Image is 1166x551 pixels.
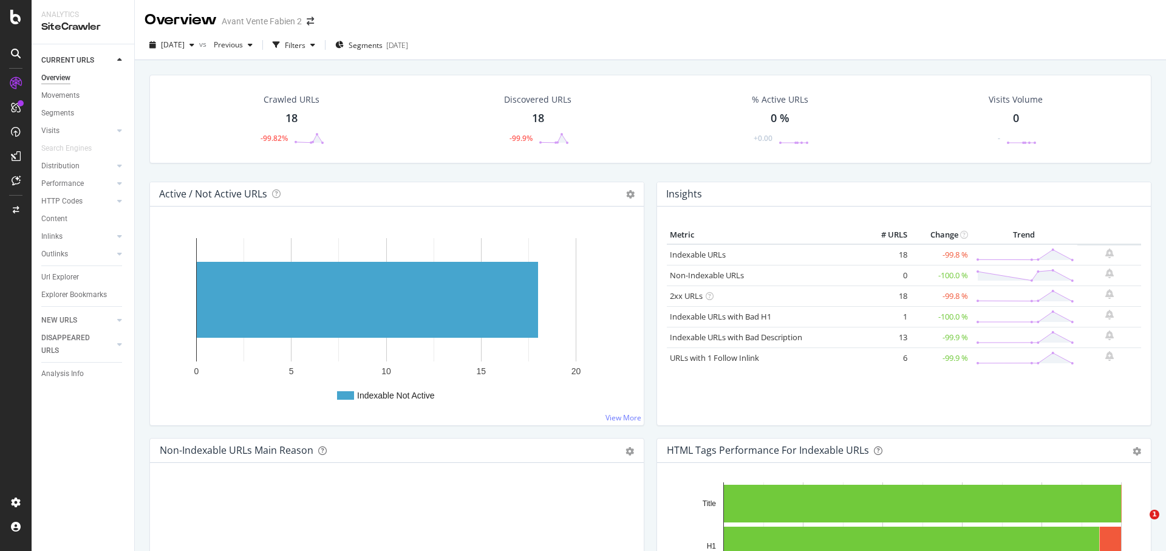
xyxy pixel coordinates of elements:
div: -99.82% [261,133,288,143]
th: Change [910,226,971,244]
text: 5 [289,366,294,376]
div: 0 [1013,111,1019,126]
a: Performance [41,177,114,190]
button: Filters [268,35,320,55]
div: bell-plus [1105,269,1114,278]
div: Outlinks [41,248,68,261]
div: Analysis Info [41,368,84,380]
div: HTML Tags Performance for Indexable URLs [667,444,869,456]
a: Inlinks [41,230,114,243]
div: Discovered URLs [504,94,571,106]
div: 18 [532,111,544,126]
div: Segments [41,107,74,120]
span: vs [199,39,209,49]
div: Overview [41,72,70,84]
a: CURRENT URLS [41,54,114,67]
td: -99.8 % [910,244,971,265]
text: H1 [707,542,717,550]
div: bell-plus [1105,351,1114,361]
a: Indexable URLs with Bad H1 [670,311,771,322]
button: Previous [209,35,257,55]
div: Visits [41,125,60,137]
div: Avant Vente Fabien 2 [222,15,302,27]
td: -99.8 % [910,286,971,306]
div: gear [1133,447,1141,456]
td: 6 [862,347,910,368]
a: Url Explorer [41,271,126,284]
a: Distribution [41,160,114,173]
div: Inlinks [41,230,63,243]
div: % Active URLs [752,94,808,106]
th: Metric [667,226,862,244]
div: -99.9% [510,133,533,143]
td: 13 [862,327,910,347]
a: Content [41,213,126,225]
text: Indexable Not Active [357,391,435,400]
div: 18 [285,111,298,126]
text: 15 [476,366,486,376]
text: 10 [381,366,391,376]
td: -100.0 % [910,265,971,286]
a: View More [605,412,641,423]
a: URLs with 1 Follow Inlink [670,352,759,363]
a: Analysis Info [41,368,126,380]
div: gear [626,447,634,456]
h4: Active / Not Active URLs [159,186,267,202]
text: Title [703,499,717,508]
div: +0.00 [754,133,772,143]
a: Explorer Bookmarks [41,289,126,301]
td: -100.0 % [910,306,971,327]
a: DISAPPEARED URLS [41,332,114,357]
th: Trend [971,226,1077,244]
a: Outlinks [41,248,114,261]
span: 2025 Oct. 8th [161,39,185,50]
div: - [998,133,1000,143]
div: Analytics [41,10,124,20]
div: HTTP Codes [41,195,83,208]
div: Url Explorer [41,271,79,284]
a: Overview [41,72,126,84]
a: Movements [41,89,126,102]
div: SiteCrawler [41,20,124,34]
div: 0 % [771,111,789,126]
div: Content [41,213,67,225]
td: 1 [862,306,910,327]
div: Crawled URLs [264,94,319,106]
div: Explorer Bookmarks [41,289,107,301]
svg: A chart. [160,226,635,416]
a: Visits [41,125,114,137]
div: Performance [41,177,84,190]
div: bell-plus [1105,310,1114,320]
div: Visits Volume [989,94,1043,106]
span: Previous [209,39,243,50]
div: bell-plus [1105,330,1114,340]
td: -99.9 % [910,327,971,347]
td: 18 [862,244,910,265]
div: Non-Indexable URLs Main Reason [160,444,313,456]
span: 1 [1150,510,1159,519]
div: Movements [41,89,80,102]
button: Segments[DATE] [330,35,413,55]
td: 0 [862,265,910,286]
div: Filters [285,40,305,50]
div: [DATE] [386,40,408,50]
th: # URLS [862,226,910,244]
div: bell-plus [1105,248,1114,258]
div: Search Engines [41,142,92,155]
div: Distribution [41,160,80,173]
button: [DATE] [145,35,199,55]
div: Overview [145,10,217,30]
a: NEW URLS [41,314,114,327]
td: 18 [862,286,910,306]
a: HTTP Codes [41,195,114,208]
a: Indexable URLs [670,249,726,260]
div: arrow-right-arrow-left [307,17,314,26]
h4: Insights [666,186,702,202]
div: DISAPPEARED URLS [41,332,103,357]
text: 20 [571,366,581,376]
td: -99.9 % [910,347,971,368]
a: Indexable URLs with Bad Description [670,332,802,343]
text: 0 [194,366,199,376]
div: bell-plus [1105,289,1114,299]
